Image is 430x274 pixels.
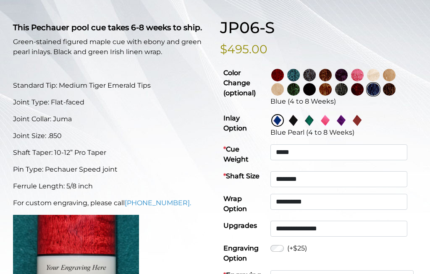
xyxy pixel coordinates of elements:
[319,83,332,96] img: Chestnut
[335,69,348,81] img: Purple
[220,42,267,56] bdi: $495.00
[335,114,348,127] img: Purple Pearl
[351,114,364,127] img: Red Pearl
[271,114,284,127] img: Blue Pearl
[303,114,316,127] img: Green Pearl
[319,114,332,127] img: Pink Pearl
[13,37,210,57] p: Green-stained figured maple cue with ebony and green pearl inlays. Black and green Irish linen wrap.
[223,145,249,163] strong: Cue Weight
[367,83,380,96] img: Blue
[223,222,257,230] strong: Upgrades
[13,81,210,91] p: Standard Tip: Medium Tiger Emerald Tips
[13,97,210,107] p: Joint Type: Flat-faced
[383,69,396,81] img: Natural
[220,18,417,37] h1: JP06-S
[303,69,316,81] img: Smoke
[270,128,414,138] div: Blue Pearl (4 to 8 Weeks)
[287,83,300,96] img: Green
[13,131,210,141] p: Joint Size: .850
[270,97,414,107] div: Blue (4 to 8 Weeks)
[287,69,300,81] img: Turquoise
[287,243,307,253] label: (+$25)
[13,23,202,32] strong: This Pechauer pool cue takes 6-8 weeks to ship.
[383,83,396,96] img: Black Palm
[319,69,332,81] img: Rose
[13,148,210,158] p: Shaft Taper: 10-12” Pro Taper
[351,83,364,96] img: Burgundy
[13,198,210,208] p: For custom engraving, please call
[223,244,259,262] strong: Engraving Option
[271,69,284,81] img: Wine
[303,83,316,96] img: Ebony
[351,69,364,81] img: Pink
[367,69,380,81] img: No Stain
[223,69,256,97] strong: Color Change (optional)
[271,83,284,96] img: Light Natural
[223,195,247,213] strong: Wrap Option
[287,114,300,127] img: Simulated Ebony
[223,114,247,132] strong: Inlay Option
[13,114,210,124] p: Joint Collar: Juma
[125,199,191,207] a: [PHONE_NUMBER].
[13,181,210,191] p: Ferrule Length: 5/8 inch
[13,164,210,175] p: Pin Type: Pechauer Speed joint
[335,83,348,96] img: Carbon
[223,172,260,180] strong: Shaft Size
